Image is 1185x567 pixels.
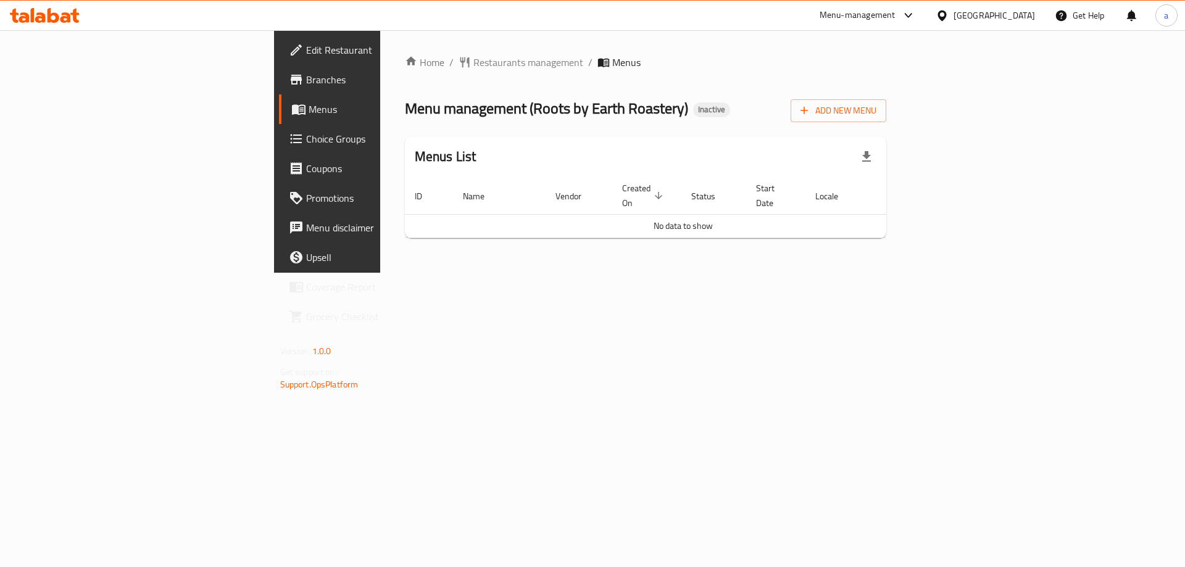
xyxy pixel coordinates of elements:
[588,55,592,70] li: /
[693,104,730,115] span: Inactive
[306,191,462,205] span: Promotions
[869,177,962,215] th: Actions
[654,218,713,234] span: No data to show
[800,103,876,118] span: Add New Menu
[306,72,462,87] span: Branches
[280,376,359,392] a: Support.OpsPlatform
[473,55,583,70] span: Restaurants management
[280,364,337,380] span: Get support on:
[312,343,331,359] span: 1.0.0
[612,55,641,70] span: Menus
[693,102,730,117] div: Inactive
[279,65,472,94] a: Branches
[820,8,896,23] div: Menu-management
[756,181,791,210] span: Start Date
[306,250,462,265] span: Upsell
[279,242,472,272] a: Upsell
[405,94,688,122] span: Menu management ( Roots by Earth Roastery )
[279,213,472,242] a: Menu disclaimer
[405,177,962,238] table: enhanced table
[306,220,462,235] span: Menu disclaimer
[306,309,462,324] span: Grocery Checklist
[280,343,310,359] span: Version:
[279,154,472,183] a: Coupons
[1164,9,1168,22] span: a
[622,181,667,210] span: Created On
[852,142,881,172] div: Export file
[415,189,438,204] span: ID
[815,189,854,204] span: Locale
[306,43,462,57] span: Edit Restaurant
[279,183,472,213] a: Promotions
[954,9,1035,22] div: [GEOGRAPHIC_DATA]
[309,102,462,117] span: Menus
[306,279,462,294] span: Coverage Report
[459,55,583,70] a: Restaurants management
[463,189,501,204] span: Name
[279,302,472,331] a: Grocery Checklist
[279,124,472,154] a: Choice Groups
[415,147,476,166] h2: Menus List
[279,35,472,65] a: Edit Restaurant
[791,99,886,122] button: Add New Menu
[691,189,731,204] span: Status
[306,131,462,146] span: Choice Groups
[279,272,472,302] a: Coverage Report
[405,55,887,70] nav: breadcrumb
[279,94,472,124] a: Menus
[306,161,462,176] span: Coupons
[555,189,597,204] span: Vendor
